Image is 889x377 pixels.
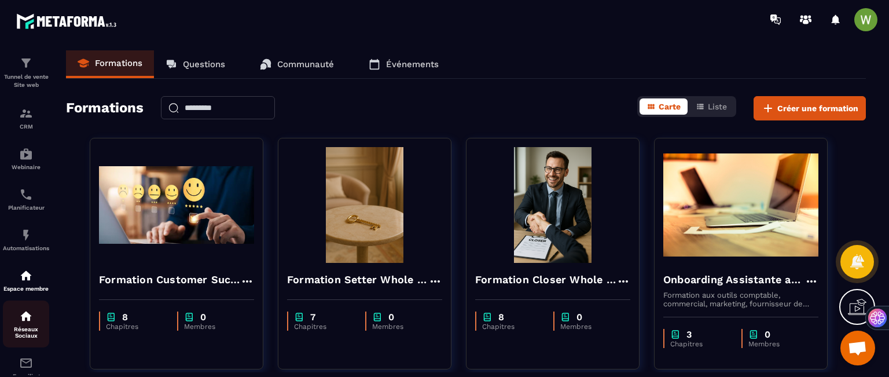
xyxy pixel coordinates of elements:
img: logo [16,10,120,32]
p: 3 [686,329,692,340]
img: scheduler [19,188,33,202]
img: chapter [748,329,759,340]
p: Formations [95,58,142,68]
img: chapter [372,312,383,323]
h4: Formation Customer Success Manager Whole Pear [99,272,240,288]
a: schedulerschedulerPlanificateur [3,179,49,219]
p: Planificateur [3,204,49,211]
p: Membres [184,323,243,331]
a: social-networksocial-networkRéseaux Sociaux [3,301,49,347]
img: formation-background [475,147,630,263]
span: Créer une formation [777,103,858,114]
p: Communauté [277,59,334,69]
img: automations [19,147,33,161]
img: chapter [670,329,681,340]
h4: Formation Closer Whole Pear [475,272,616,288]
p: Membres [560,323,619,331]
p: 0 [576,312,582,323]
p: Chapitres [106,323,166,331]
p: Tunnel de vente Site web [3,73,49,89]
p: Webinaire [3,164,49,170]
p: Membres [748,340,807,348]
p: 8 [498,312,504,323]
p: Réseaux Sociaux [3,326,49,339]
h4: Onboarding Assistante administrative et commerciale [663,272,804,288]
p: Chapitres [670,340,730,348]
p: Automatisations [3,245,49,251]
p: Formation aux outils comptable, commercial, marketing, fournisseur de production patrimoniaux [663,291,818,308]
p: 8 [122,312,128,323]
p: Chapitres [482,323,542,331]
img: email [19,356,33,370]
img: formation-background [99,147,254,263]
p: 0 [765,329,770,340]
a: Questions [154,50,237,78]
img: chapter [106,312,116,323]
a: automationsautomationsWebinaire [3,138,49,179]
p: Événements [386,59,439,69]
button: Créer une formation [754,96,866,120]
p: 7 [310,312,315,323]
img: chapter [294,312,304,323]
a: automationsautomationsEspace membre [3,260,49,301]
p: CRM [3,123,49,130]
img: formation [19,107,33,120]
h4: Formation Setter Whole Pear [287,272,428,288]
button: Carte [640,98,688,115]
a: Formations [66,50,154,78]
span: Carte [659,102,681,111]
p: Membres [372,323,431,331]
span: Liste [708,102,727,111]
p: Chapitres [294,323,354,331]
p: Questions [183,59,225,69]
a: formationformationCRM [3,98,49,138]
img: social-network [19,309,33,323]
p: Espace membre [3,286,49,292]
img: formation [19,56,33,70]
a: Événements [357,50,450,78]
img: chapter [560,312,571,323]
img: chapter [184,312,194,323]
button: Liste [689,98,734,115]
p: 0 [200,312,206,323]
img: chapter [482,312,493,323]
div: Ouvrir le chat [840,331,875,365]
a: formationformationTunnel de vente Site web [3,47,49,98]
img: formation-background [663,147,818,263]
h2: Formations [66,96,144,120]
img: automations [19,269,33,283]
p: 0 [388,312,394,323]
a: automationsautomationsAutomatisations [3,219,49,260]
img: automations [19,228,33,242]
img: formation-background [287,147,442,263]
a: Communauté [248,50,346,78]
